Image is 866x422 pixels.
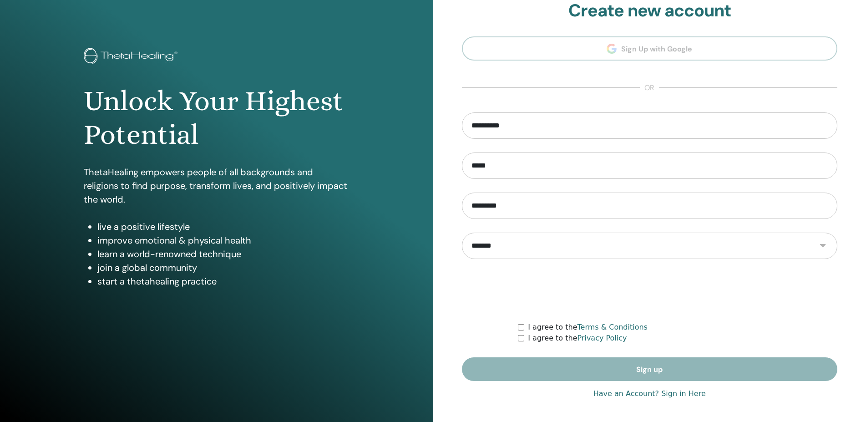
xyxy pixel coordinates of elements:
[84,84,349,152] h1: Unlock Your Highest Potential
[577,323,647,331] a: Terms & Conditions
[97,261,349,275] li: join a global community
[97,247,349,261] li: learn a world-renowned technique
[97,220,349,234] li: live a positive lifestyle
[580,273,719,308] iframe: reCAPTCHA
[84,165,349,206] p: ThetaHealing empowers people of all backgrounds and religions to find purpose, transform lives, a...
[640,82,659,93] span: or
[528,333,627,344] label: I agree to the
[97,234,349,247] li: improve emotional & physical health
[577,334,627,342] a: Privacy Policy
[97,275,349,288] li: start a thetahealing practice
[462,0,838,21] h2: Create new account
[593,388,706,399] a: Have an Account? Sign in Here
[528,322,648,333] label: I agree to the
